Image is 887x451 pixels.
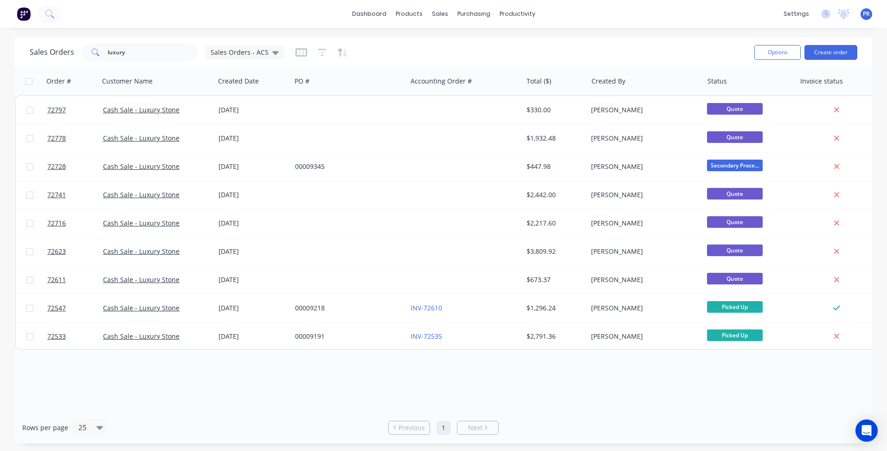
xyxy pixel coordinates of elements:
[47,209,103,237] a: 72716
[47,181,103,209] a: 72741
[30,48,74,57] h1: Sales Orders
[103,303,180,312] a: Cash Sale - Luxury Stone
[707,245,763,256] span: Quote
[385,421,502,435] ul: Pagination
[527,247,581,256] div: $3,809.92
[591,332,694,341] div: [PERSON_NAME]
[707,301,763,313] span: Picked Up
[47,153,103,180] a: 72728
[399,423,425,432] span: Previous
[527,275,581,284] div: $673.37
[707,103,763,115] span: Quote
[46,77,71,86] div: Order #
[103,105,180,114] a: Cash Sale - Luxury Stone
[527,219,581,228] div: $2,217.60
[855,419,878,442] div: Open Intercom Messenger
[102,77,153,86] div: Customer Name
[47,266,103,294] a: 72611
[468,423,482,432] span: Next
[707,77,727,86] div: Status
[219,134,288,143] div: [DATE]
[453,7,495,21] div: purchasing
[103,219,180,227] a: Cash Sale - Luxury Stone
[47,96,103,124] a: 72797
[591,77,625,86] div: Created By
[47,134,66,143] span: 72778
[591,134,694,143] div: [PERSON_NAME]
[47,190,66,200] span: 72741
[47,275,66,284] span: 72611
[295,303,398,313] div: 00009218
[527,190,581,200] div: $2,442.00
[103,134,180,142] a: Cash Sale - Luxury Stone
[295,77,309,86] div: PO #
[219,219,288,228] div: [DATE]
[527,162,581,171] div: $447.98
[347,7,391,21] a: dashboard
[427,7,453,21] div: sales
[457,423,498,432] a: Next page
[103,190,180,199] a: Cash Sale - Luxury Stone
[218,77,259,86] div: Created Date
[591,219,694,228] div: [PERSON_NAME]
[219,303,288,313] div: [DATE]
[108,43,198,62] input: Search...
[391,7,427,21] div: products
[47,124,103,152] a: 72778
[411,303,442,312] a: INV-72610
[437,421,450,435] a: Page 1 is your current page
[591,190,694,200] div: [PERSON_NAME]
[707,160,763,171] span: Secondary Proce...
[103,247,180,256] a: Cash Sale - Luxury Stone
[219,105,288,115] div: [DATE]
[47,162,66,171] span: 72728
[707,216,763,228] span: Quote
[47,247,66,256] span: 72623
[47,105,66,115] span: 72797
[591,275,694,284] div: [PERSON_NAME]
[527,77,551,86] div: Total ($)
[47,219,66,228] span: 72716
[804,45,857,60] button: Create order
[219,162,288,171] div: [DATE]
[411,332,442,341] a: INV-72535
[295,332,398,341] div: 00009191
[707,131,763,143] span: Quote
[219,332,288,341] div: [DATE]
[211,47,269,57] span: Sales Orders - ACS
[800,77,843,86] div: Invoice status
[219,247,288,256] div: [DATE]
[295,162,398,171] div: 00009345
[527,105,581,115] div: $330.00
[47,303,66,313] span: 72547
[707,273,763,284] span: Quote
[591,247,694,256] div: [PERSON_NAME]
[495,7,540,21] div: productivity
[17,7,31,21] img: Factory
[527,332,581,341] div: $2,791.36
[47,322,103,350] a: 72533
[219,190,288,200] div: [DATE]
[591,162,694,171] div: [PERSON_NAME]
[863,10,870,18] span: PR
[754,45,801,60] button: Options
[22,423,68,432] span: Rows per page
[103,275,180,284] a: Cash Sale - Luxury Stone
[591,303,694,313] div: [PERSON_NAME]
[707,329,763,341] span: Picked Up
[389,423,430,432] a: Previous page
[47,294,103,322] a: 72547
[47,332,66,341] span: 72533
[527,134,581,143] div: $1,932.48
[103,332,180,341] a: Cash Sale - Luxury Stone
[779,7,814,21] div: settings
[591,105,694,115] div: [PERSON_NAME]
[527,303,581,313] div: $1,296.24
[103,162,180,171] a: Cash Sale - Luxury Stone
[707,188,763,200] span: Quote
[219,275,288,284] div: [DATE]
[411,77,472,86] div: Accounting Order #
[47,238,103,265] a: 72623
